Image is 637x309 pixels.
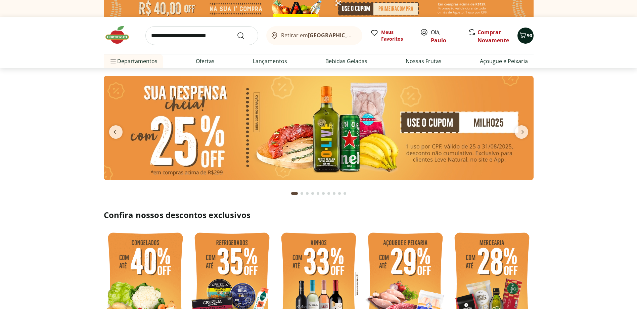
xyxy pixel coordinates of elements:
[109,53,157,69] span: Departamentos
[104,210,534,220] h2: Confira nossos descontos exclusivos
[509,125,534,139] button: next
[370,29,412,42] a: Meus Favoritos
[281,32,355,38] span: Retirar em
[290,185,299,202] button: Current page from fs-carousel
[527,32,532,39] span: 90
[431,28,461,44] span: Olá,
[308,32,421,39] b: [GEOGRAPHIC_DATA]/[GEOGRAPHIC_DATA]
[477,29,509,44] a: Comprar Novamente
[305,185,310,202] button: Go to page 3 from fs-carousel
[431,37,446,44] a: Paulo
[237,32,253,40] button: Submit Search
[253,57,287,65] a: Lançamentos
[315,185,321,202] button: Go to page 5 from fs-carousel
[145,26,258,45] input: search
[381,29,412,42] span: Meus Favoritos
[517,28,534,44] button: Carrinho
[326,185,331,202] button: Go to page 7 from fs-carousel
[104,125,128,139] button: previous
[266,26,362,45] button: Retirar em[GEOGRAPHIC_DATA]/[GEOGRAPHIC_DATA]
[406,57,442,65] a: Nossas Frutas
[104,76,534,180] img: cupom
[104,25,137,45] img: Hortifruti
[342,185,348,202] button: Go to page 10 from fs-carousel
[196,57,215,65] a: Ofertas
[325,57,367,65] a: Bebidas Geladas
[321,185,326,202] button: Go to page 6 from fs-carousel
[331,185,337,202] button: Go to page 8 from fs-carousel
[310,185,315,202] button: Go to page 4 from fs-carousel
[480,57,528,65] a: Açougue e Peixaria
[337,185,342,202] button: Go to page 9 from fs-carousel
[109,53,117,69] button: Menu
[299,185,305,202] button: Go to page 2 from fs-carousel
